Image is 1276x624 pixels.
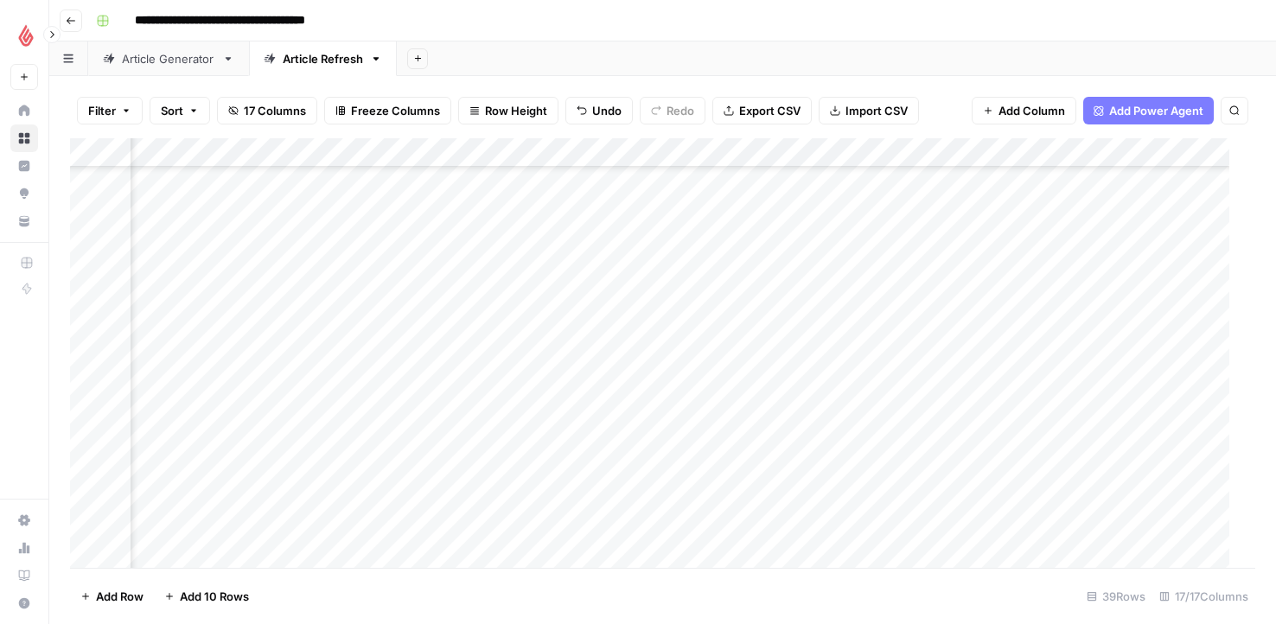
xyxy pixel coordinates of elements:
a: Insights [10,152,38,180]
span: 17 Columns [244,102,306,119]
button: Add Power Agent [1083,97,1214,124]
a: Settings [10,506,38,534]
span: Import CSV [845,102,908,119]
button: Add 10 Rows [154,583,259,610]
button: 17 Columns [217,97,317,124]
button: Export CSV [712,97,812,124]
span: Sort [161,102,183,119]
div: 17/17 Columns [1152,583,1255,610]
span: Add 10 Rows [180,588,249,605]
button: Row Height [458,97,558,124]
a: Home [10,97,38,124]
button: Undo [565,97,633,124]
span: Row Height [485,102,547,119]
span: Redo [667,102,694,119]
button: Add Column [972,97,1076,124]
button: Add Row [70,583,154,610]
button: Import CSV [819,97,919,124]
button: Workspace: Lightspeed [10,14,38,57]
div: Article Generator [122,50,215,67]
span: Add Power Agent [1109,102,1203,119]
a: Opportunities [10,180,38,207]
div: 39 Rows [1080,583,1152,610]
button: Sort [150,97,210,124]
button: Freeze Columns [324,97,451,124]
span: Add Column [998,102,1065,119]
button: Filter [77,97,143,124]
button: Help + Support [10,589,38,617]
button: Redo [640,97,705,124]
a: Usage [10,534,38,562]
span: Undo [592,102,622,119]
a: Browse [10,124,38,152]
span: Filter [88,102,116,119]
a: Your Data [10,207,38,235]
a: Learning Hub [10,562,38,589]
img: Lightspeed Logo [10,20,41,51]
span: Freeze Columns [351,102,440,119]
a: Article Generator [88,41,249,76]
span: Export CSV [739,102,801,119]
span: Add Row [96,588,144,605]
div: Article Refresh [283,50,363,67]
a: Article Refresh [249,41,397,76]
